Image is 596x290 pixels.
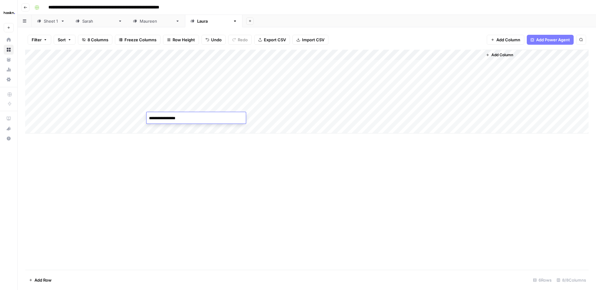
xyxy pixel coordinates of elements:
[34,277,52,283] span: Add Row
[197,18,230,24] div: [PERSON_NAME]
[4,5,14,20] button: Workspace: Haskn
[173,37,195,43] span: Row Height
[531,275,554,285] div: 6 Rows
[70,15,128,27] a: [PERSON_NAME]
[28,35,51,45] button: Filter
[25,275,55,285] button: Add Row
[264,37,286,43] span: Export CSV
[4,55,14,65] a: Your Data
[4,65,14,75] a: Usage
[54,35,75,45] button: Sort
[536,37,570,43] span: Add Power Agent
[4,134,14,143] button: Help + Support
[302,37,324,43] span: Import CSV
[185,15,242,27] a: [PERSON_NAME]
[483,51,516,59] button: Add Column
[554,275,589,285] div: 8/8 Columns
[201,35,226,45] button: Undo
[32,37,42,43] span: Filter
[163,35,199,45] button: Row Height
[4,75,14,84] a: Settings
[4,45,14,55] a: Browse
[115,35,160,45] button: Freeze Columns
[4,124,14,134] button: What's new?
[487,35,524,45] button: Add Column
[211,37,222,43] span: Undo
[4,7,15,18] img: Haskn Logo
[527,35,574,45] button: Add Power Agent
[78,35,112,45] button: 8 Columns
[496,37,520,43] span: Add Column
[292,35,328,45] button: Import CSV
[32,15,70,27] a: Sheet 1
[128,15,185,27] a: [PERSON_NAME]
[4,35,14,45] a: Home
[140,18,173,24] div: [PERSON_NAME]
[44,18,58,24] div: Sheet 1
[82,18,115,24] div: [PERSON_NAME]
[4,114,14,124] a: AirOps Academy
[254,35,290,45] button: Export CSV
[88,37,108,43] span: 8 Columns
[124,37,156,43] span: Freeze Columns
[4,124,13,133] div: What's new?
[491,52,513,58] span: Add Column
[58,37,66,43] span: Sort
[238,37,248,43] span: Redo
[228,35,252,45] button: Redo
